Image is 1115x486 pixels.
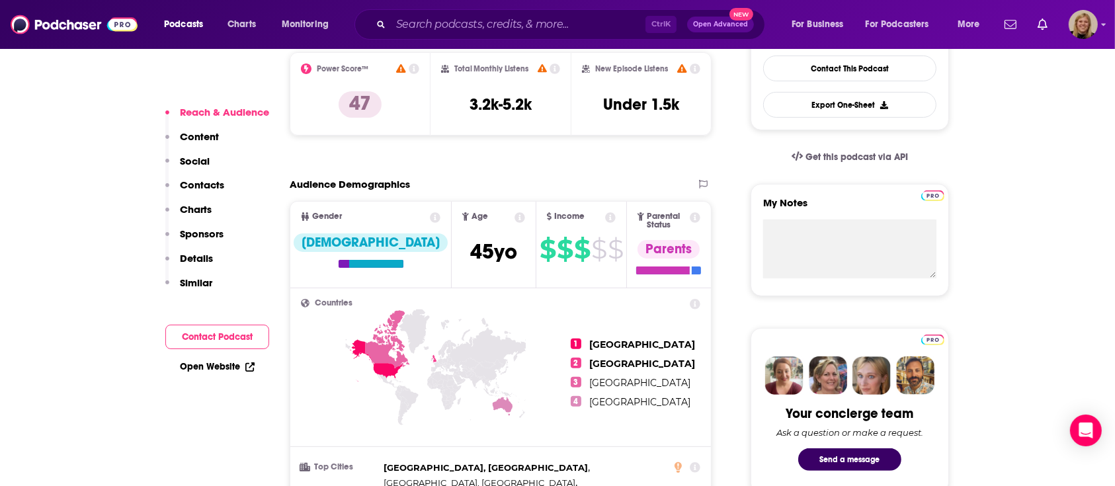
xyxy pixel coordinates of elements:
span: Parental Status [647,212,688,229]
button: Contacts [165,179,224,203]
span: $ [608,239,623,260]
span: 2 [571,358,581,368]
span: Open Advanced [693,21,748,28]
span: 45 yo [470,239,517,264]
h3: Under 1.5k [603,95,679,114]
button: Sponsors [165,227,224,252]
span: Countries [315,299,352,307]
h2: Power Score™ [317,64,368,73]
span: Charts [227,15,256,34]
a: Pro website [921,188,944,201]
img: Podchaser - Follow, Share and Rate Podcasts [11,12,138,37]
button: Open AdvancedNew [687,17,754,32]
span: , [384,460,590,475]
span: [GEOGRAPHIC_DATA], [GEOGRAPHIC_DATA] [384,462,588,473]
button: Export One-Sheet [763,92,936,118]
img: Podchaser Pro [921,335,944,345]
input: Search podcasts, credits, & more... [391,14,645,35]
button: Content [165,130,219,155]
img: Podchaser Pro [921,190,944,201]
a: Show notifications dropdown [999,13,1022,36]
span: [GEOGRAPHIC_DATA] [589,377,690,389]
span: $ [557,239,573,260]
div: Your concierge team [786,405,914,422]
button: open menu [948,14,997,35]
span: For Podcasters [866,15,929,34]
a: Show notifications dropdown [1032,13,1053,36]
h3: Top Cities [301,463,378,471]
button: Details [165,252,213,276]
button: open menu [857,14,948,35]
p: Social [180,155,210,167]
img: Jon Profile [896,356,934,395]
span: Get this podcast via API [805,151,908,163]
button: open menu [782,14,860,35]
span: More [958,15,980,34]
span: $ [591,239,606,260]
h3: 3.2k-5.2k [470,95,532,114]
p: Details [180,252,213,264]
button: Charts [165,203,212,227]
p: Charts [180,203,212,216]
a: Pro website [921,333,944,345]
span: [GEOGRAPHIC_DATA] [589,339,695,350]
span: $ [540,239,556,260]
img: Barbara Profile [809,356,847,395]
button: Contact Podcast [165,325,269,349]
span: For Business [792,15,844,34]
h2: Audience Demographics [290,178,410,190]
div: Open Intercom Messenger [1070,415,1102,446]
span: Income [554,212,585,221]
a: Contact This Podcast [763,56,936,81]
p: Reach & Audience [180,106,269,118]
button: Show profile menu [1069,10,1098,39]
button: Send a message [798,448,901,471]
button: open menu [155,14,220,35]
a: Open Website [180,361,255,372]
h2: Total Monthly Listens [454,64,529,73]
button: Social [165,155,210,179]
div: [DEMOGRAPHIC_DATA] [294,233,448,252]
img: Jules Profile [852,356,891,395]
img: User Profile [1069,10,1098,39]
a: Charts [219,14,264,35]
div: Parents [638,240,700,259]
span: Gender [312,212,342,221]
button: open menu [272,14,346,35]
img: Sydney Profile [765,356,804,395]
span: Ctrl K [645,16,677,33]
span: $ [574,239,590,260]
div: Ask a question or make a request. [776,427,923,438]
span: New [729,8,753,20]
button: Similar [165,276,212,301]
div: Search podcasts, credits, & more... [367,9,778,40]
span: 3 [571,377,581,387]
button: Reach & Audience [165,106,269,130]
p: Similar [180,276,212,289]
h2: New Episode Listens [595,64,668,73]
span: Podcasts [164,15,203,34]
span: Monitoring [282,15,329,34]
span: [GEOGRAPHIC_DATA] [589,396,690,408]
p: Sponsors [180,227,224,240]
p: 47 [339,91,382,118]
label: My Notes [763,196,936,220]
a: Get this podcast via API [781,141,919,173]
p: Contacts [180,179,224,191]
span: 4 [571,396,581,407]
span: Logged in as avansolkema [1069,10,1098,39]
span: Age [472,212,488,221]
span: 1 [571,339,581,349]
span: [GEOGRAPHIC_DATA] [589,358,695,370]
p: Content [180,130,219,143]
